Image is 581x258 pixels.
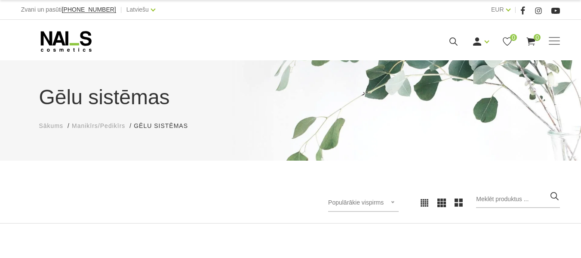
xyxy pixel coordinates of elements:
[62,6,116,13] a: [PHONE_NUMBER]
[120,4,122,15] span: |
[510,34,517,41] span: 0
[126,4,149,15] a: Latviešu
[72,122,125,129] span: Manikīrs/Pedikīrs
[72,121,125,131] a: Manikīrs/Pedikīrs
[134,121,197,131] li: Gēlu sistēmas
[502,36,513,47] a: 0
[21,4,116,15] div: Zvani un pasūti
[526,36,536,47] a: 0
[39,82,542,113] h1: Gēlu sistēmas
[39,121,64,131] a: Sākums
[39,122,64,129] span: Sākums
[328,199,384,206] span: Populārākie vispirms
[515,4,516,15] span: |
[476,191,560,208] input: Meklēt produktus ...
[534,34,541,41] span: 0
[491,4,504,15] a: EUR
